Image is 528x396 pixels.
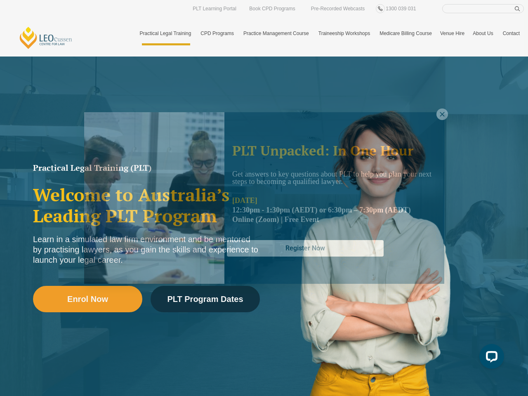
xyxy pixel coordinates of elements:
[232,196,257,205] strong: [DATE]
[473,341,507,375] iframe: LiveChat chat widget
[232,215,319,224] span: Online (Zoom) | Free Event
[232,141,413,159] span: PLT Unpacked: In One Hour
[232,170,431,186] span: Get answers to key questions about PLT to help you plan your next steps to becoming a qualified l...
[436,108,448,120] button: Close
[232,206,411,214] strong: 12:30pm - 1:30pm (AEDT) or 6:30pm – 7:30pm (AEDT)
[84,112,224,284] img: Woman in yellow blouse holding folders looking to the right and smiling
[227,240,384,257] button: Register Now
